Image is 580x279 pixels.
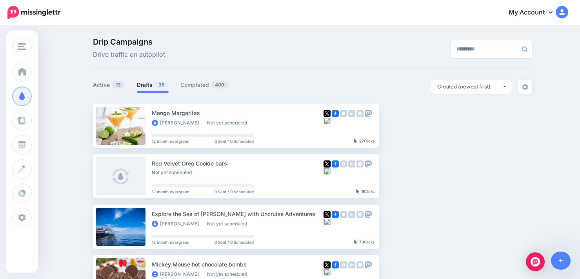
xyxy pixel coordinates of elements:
[152,240,189,244] span: 12 month evergreen
[207,271,251,277] li: Not yet scheduled
[362,189,364,194] b: 9
[356,110,364,117] img: google_business-grey-square.png
[365,211,372,218] img: mastodon-grey-square.png
[152,139,189,143] span: 12 month evergreen
[365,160,372,167] img: mastodon-grey-square.png
[340,110,347,117] img: instagram-grey-square.png
[348,261,355,268] img: linkedin-grey-square.png
[152,221,203,227] li: [PERSON_NAME]
[152,260,324,269] div: Mickey Mouse hot chocolate bombs
[522,46,527,52] img: search-grey-6.png
[324,261,331,268] img: twitter-square.png
[324,117,331,124] img: bluesky-grey-square.png
[522,84,528,90] img: settings-grey.png
[501,3,568,22] a: My Account
[348,160,355,167] img: linkedin-grey-square.png
[332,110,339,117] img: facebook-square.png
[354,139,375,144] div: Clicks
[137,80,169,90] a: Drafts35
[180,80,229,90] a: Completed400
[340,160,347,167] img: instagram-grey-square.png
[356,261,364,268] img: google_business-grey-square.png
[356,189,360,194] img: pointer-grey-darker.png
[354,240,375,245] div: Clicks
[93,38,165,46] span: Drip Campaigns
[152,271,203,277] li: [PERSON_NAME]
[356,211,364,218] img: google_business-grey-square.png
[356,160,364,167] img: google_business-grey-square.png
[324,160,331,167] img: twitter-square.png
[354,239,357,244] img: pointer-grey-darker.png
[348,110,355,117] img: linkedin-grey-square.png
[431,80,512,94] button: Created (newest first)
[155,81,168,88] span: 35
[340,261,347,268] img: instagram-grey-square.png
[324,268,331,275] img: bluesky-grey-square.png
[359,139,364,143] b: 27
[324,211,331,218] img: twitter-square.png
[215,139,254,143] span: 0 Sent / 0 Scheduled
[526,252,545,271] div: Open Intercom Messenger
[340,211,347,218] img: instagram-grey-square.png
[348,211,355,218] img: linkedin-grey-square.png
[324,218,331,225] img: bluesky-grey-square.png
[152,159,324,168] div: Red Velvet Oreo Cookie bars
[437,83,502,90] div: Created (newest first)
[152,209,324,218] div: Explore the Sea of [PERSON_NAME] with Uncruise Adventures
[215,190,254,194] span: 0 Sent / 0 Scheduled
[7,6,60,19] img: Missinglettr
[324,167,331,175] img: bluesky-grey-square.png
[93,80,125,90] a: Active13
[93,50,165,60] span: Drive traffic on autopilot
[359,239,364,244] b: 73
[152,120,203,126] li: [PERSON_NAME]
[365,110,372,117] img: mastodon-grey-square.png
[356,189,375,194] div: Clicks
[354,139,357,143] img: pointer-grey-darker.png
[332,261,339,268] img: facebook-square.png
[18,43,26,50] img: menu.png
[211,81,228,88] span: 400
[365,261,372,268] img: mastodon-grey-square.png
[152,170,196,175] li: Not yet scheduled
[215,240,254,244] span: 0 Sent / 0 Scheduled
[332,160,339,167] img: facebook-square.png
[152,190,189,194] span: 12 month evergreen
[152,108,324,117] div: Mango Margaritas
[207,120,251,126] li: Not yet scheduled
[112,81,125,88] span: 13
[207,221,251,227] li: Not yet scheduled
[332,211,339,218] img: facebook-square.png
[324,110,331,117] img: twitter-square.png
